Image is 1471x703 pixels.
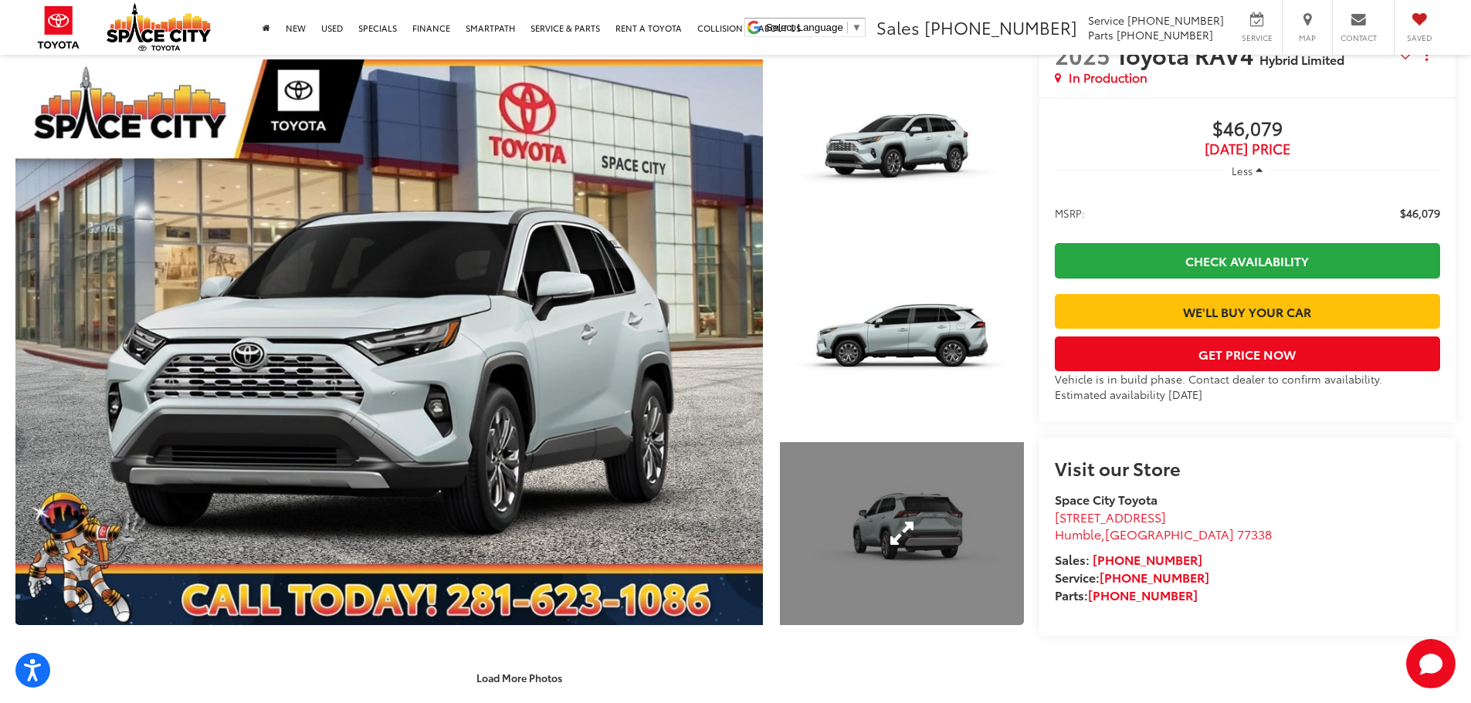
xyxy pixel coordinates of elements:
span: [DATE] Price [1055,141,1440,157]
img: 2025 Toyota RAV4 Hybrid Limited [777,249,1025,435]
span: Less [1232,164,1252,177]
button: Actions [1413,42,1440,69]
span: Parts [1088,27,1113,42]
a: [PHONE_NUMBER] [1088,586,1198,603]
button: Load More Photos [466,664,573,691]
img: 2025 Toyota RAV4 Hybrid Limited [8,57,770,628]
span: Select Language [766,22,843,33]
a: We'll Buy Your Car [1055,294,1440,329]
a: Expand Photo 2 [780,251,1024,434]
span: , [1055,525,1272,542]
span: [PHONE_NUMBER] [1127,12,1224,28]
span: $46,079 [1055,118,1440,141]
span: ▼ [852,22,862,33]
span: Contact [1341,32,1377,43]
strong: Space City Toyota [1055,490,1157,508]
span: Hybrid Limited [1259,50,1344,68]
span: Sales [876,15,920,39]
svg: Start Chat [1406,639,1456,688]
span: [PHONE_NUMBER] [1117,27,1213,42]
a: [PHONE_NUMBER] [1093,550,1202,568]
a: Expand Photo 0 [15,59,763,624]
img: Space City Toyota [107,3,211,51]
img: 2025 Toyota RAV4 Hybrid Limited [777,58,1025,244]
span: $46,079 [1400,205,1440,221]
span: MSRP: [1055,205,1085,221]
a: Select Language​ [766,22,862,33]
span: Saved [1402,32,1436,43]
span: Map [1290,32,1324,43]
span: 77338 [1237,525,1272,542]
button: Toggle Chat Window [1406,639,1456,688]
span: dropdown dots [1425,49,1428,61]
a: Expand Photo 3 [780,442,1024,625]
button: Less [1224,157,1270,184]
span: Humble [1055,525,1101,542]
h2: Visit our Store [1055,458,1440,478]
a: [STREET_ADDRESS] Humble,[GEOGRAPHIC_DATA] 77338 [1055,508,1272,543]
span: [GEOGRAPHIC_DATA] [1105,525,1234,542]
span: [PHONE_NUMBER] [924,15,1077,39]
span: Sales: [1055,550,1090,568]
a: Expand Photo 1 [780,59,1024,242]
strong: Parts: [1055,586,1198,603]
button: Get Price Now [1055,336,1440,371]
span: ​ [847,22,848,33]
span: In Production [1069,69,1147,86]
span: [STREET_ADDRESS] [1055,508,1166,526]
span: Service [1239,32,1274,43]
a: Check Availability [1055,243,1440,278]
span: Service [1088,12,1124,28]
div: Vehicle is in build phase. Contact dealer to confirm availability. Estimated availability [DATE] [1055,371,1440,402]
strong: Service: [1055,568,1209,586]
a: [PHONE_NUMBER] [1100,568,1209,586]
